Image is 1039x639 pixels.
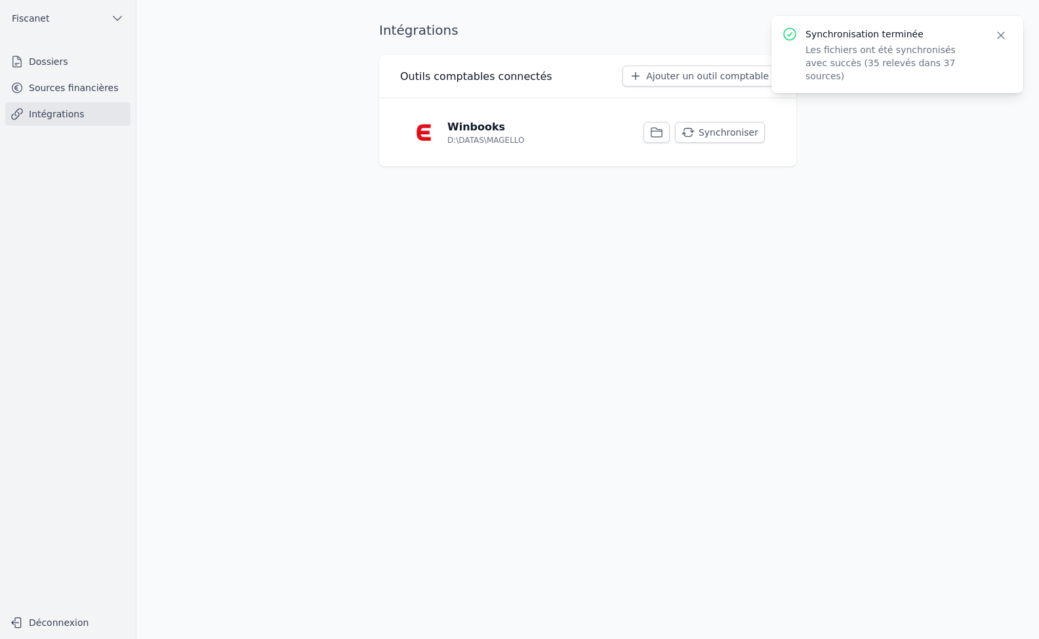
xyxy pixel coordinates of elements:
a: Intégrations [5,102,131,126]
span: Fiscanet [12,12,49,25]
h1: Intégrations [379,21,458,39]
h3: Outils comptables connectés [400,69,552,85]
button: Déconnexion [5,612,131,633]
p: D:\DATAS\MAGELLO [447,135,525,145]
button: Synchroniser [675,122,765,143]
a: Winbooks D:\DATAS\MAGELLO Synchroniser [400,109,775,156]
p: Les fichiers ont été synchronisés avec succès (35 relevés dans 37 sources) [805,43,979,83]
a: Dossiers [5,50,131,73]
button: Ajouter un outil comptable [622,66,775,87]
button: Fiscanet [5,8,131,29]
p: Winbooks [447,119,505,135]
a: Sources financières [5,76,131,100]
p: Synchronisation terminée [805,28,979,41]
